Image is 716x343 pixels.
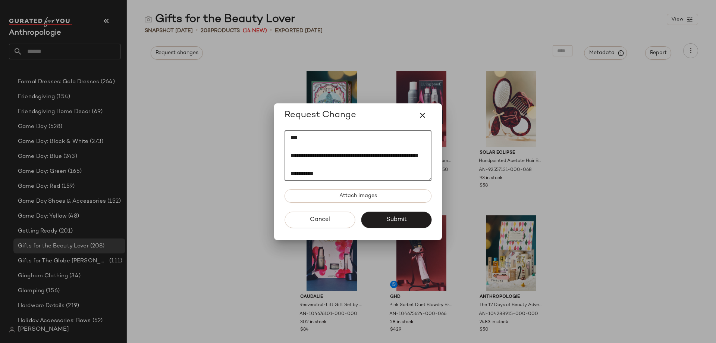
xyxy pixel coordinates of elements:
button: Submit [361,212,431,228]
span: Cancel [310,216,330,223]
button: Attach images [285,189,431,203]
button: Cancel [285,212,355,228]
span: Attach images [339,193,377,199]
span: Request Change [285,109,356,121]
span: Submit [386,216,406,223]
